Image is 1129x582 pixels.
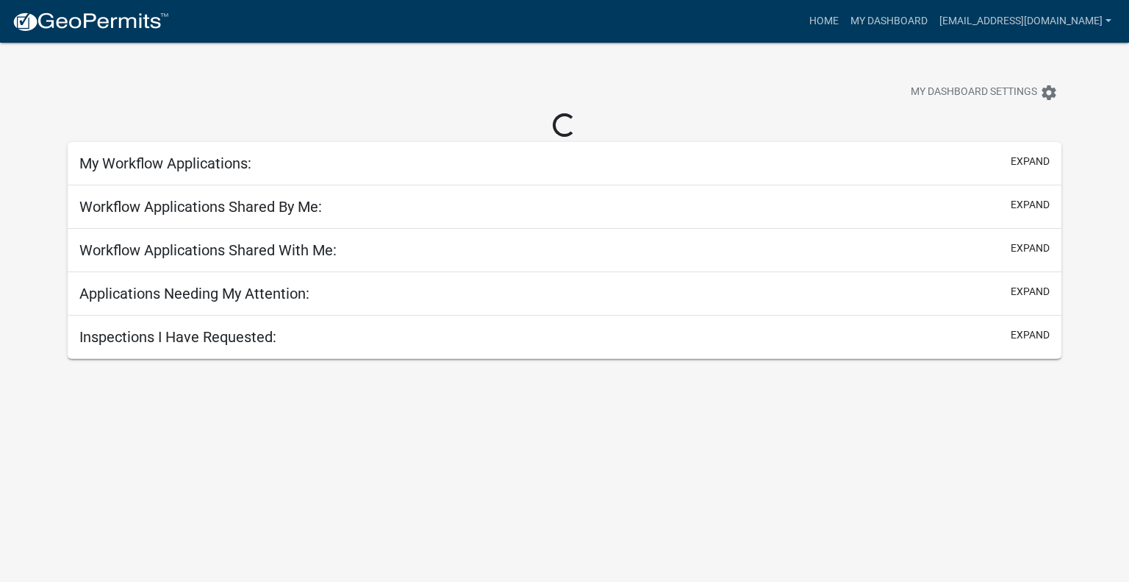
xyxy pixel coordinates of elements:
a: [EMAIL_ADDRESS][DOMAIN_NAME] [933,7,1117,35]
button: expand [1011,284,1050,299]
a: Home [803,7,845,35]
h5: My Workflow Applications: [79,155,251,172]
h5: Workflow Applications Shared With Me: [79,241,337,259]
h5: Workflow Applications Shared By Me: [79,198,322,216]
h5: Inspections I Have Requested: [79,328,276,346]
button: expand [1011,154,1050,169]
span: My Dashboard Settings [911,84,1037,102]
i: settings [1040,84,1058,102]
button: expand [1011,327,1050,343]
h5: Applications Needing My Attention: [79,285,309,302]
a: My Dashboard [845,7,933,35]
button: My Dashboard Settingssettings [899,78,1069,107]
button: expand [1011,197,1050,213]
button: expand [1011,241,1050,256]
